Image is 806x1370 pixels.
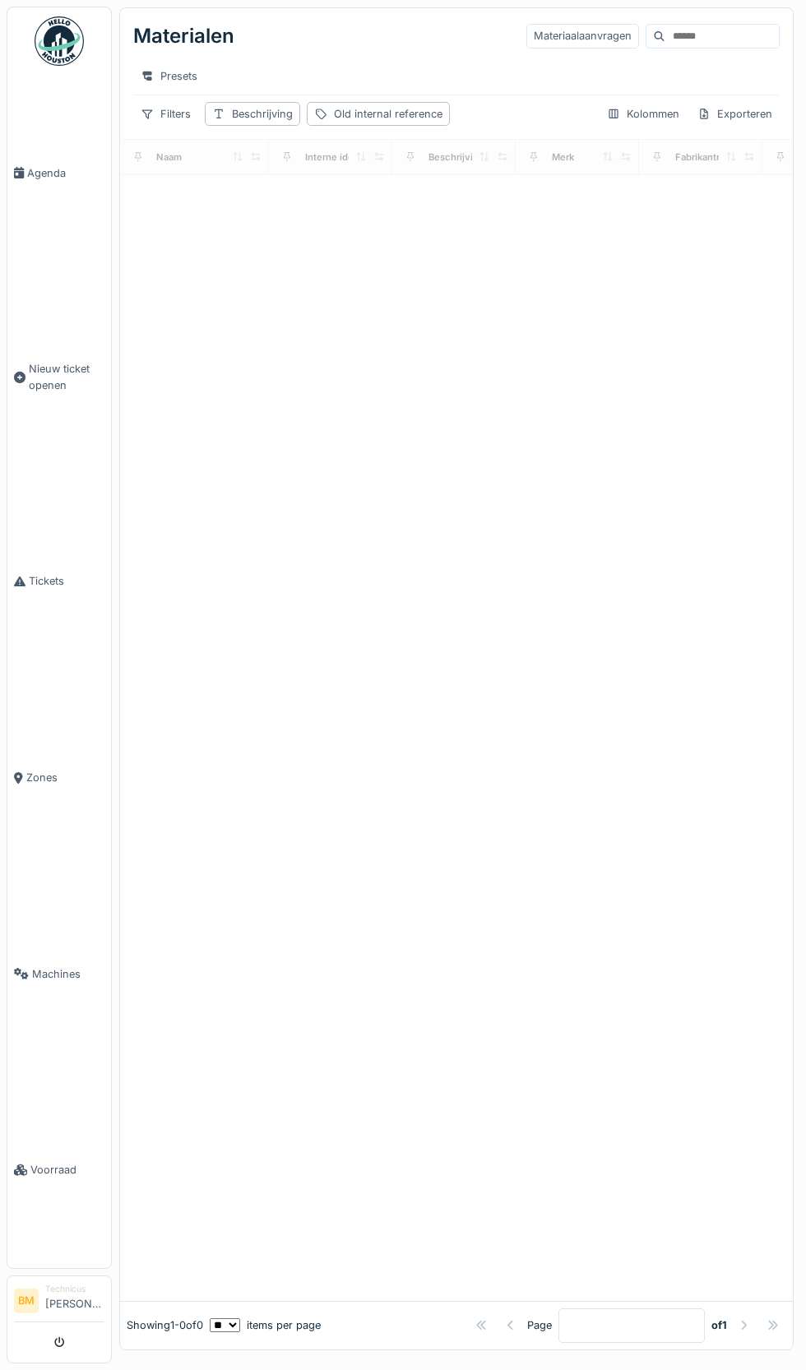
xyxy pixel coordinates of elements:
[29,361,104,392] span: Nieuw ticket openen
[7,271,111,484] a: Nieuw ticket openen
[526,24,639,48] div: Materiaalaanvragen
[45,1283,104,1295] div: Technicus
[14,1283,104,1322] a: BM Technicus[PERSON_NAME]
[232,106,293,122] div: Beschrijving
[156,150,182,164] div: Naam
[35,16,84,66] img: Badge_color-CXgf-gQk.svg
[29,573,104,589] span: Tickets
[600,102,687,126] div: Kolommen
[7,679,111,876] a: Zones
[133,15,234,58] div: Materialen
[675,150,761,164] div: Fabrikantreferentie
[26,770,104,785] span: Zones
[32,966,104,982] span: Machines
[45,1283,104,1318] li: [PERSON_NAME]
[428,150,484,164] div: Beschrijving
[305,150,394,164] div: Interne identificator
[14,1289,39,1313] li: BM
[711,1317,727,1333] strong: of 1
[552,150,574,164] div: Merk
[7,1072,111,1269] a: Voorraad
[7,75,111,271] a: Agenda
[133,64,205,88] div: Presets
[210,1317,321,1333] div: items per page
[334,106,442,122] div: Old internal reference
[527,1317,552,1333] div: Page
[133,102,198,126] div: Filters
[7,876,111,1072] a: Machines
[690,102,780,126] div: Exporteren
[127,1317,203,1333] div: Showing 1 - 0 of 0
[7,484,111,680] a: Tickets
[27,165,104,181] span: Agenda
[30,1162,104,1178] span: Voorraad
